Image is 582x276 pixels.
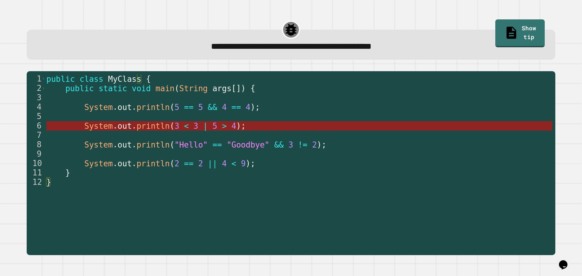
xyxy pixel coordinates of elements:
span: 5 [175,103,179,112]
span: out [118,121,132,131]
span: println [137,121,170,131]
span: 4 [222,103,227,112]
a: Show tip [495,19,545,47]
iframe: chat widget [557,252,576,270]
span: && [208,103,217,112]
span: public [46,75,75,84]
span: "Hello" [175,140,208,149]
span: void [132,84,151,93]
span: 3 [193,121,198,131]
span: < [184,121,189,131]
span: | [203,121,208,131]
span: MyClass [108,75,142,84]
span: 9 [241,159,246,168]
span: out [118,140,132,149]
span: == [184,159,193,168]
span: 3 [175,121,179,131]
span: println [137,103,170,112]
div: 10 [27,159,45,168]
span: out [118,159,132,168]
span: 4 [246,103,251,112]
span: == [212,140,222,149]
span: 4 [232,121,236,131]
span: 2 [312,140,317,149]
span: System [84,159,113,168]
div: 9 [27,149,45,159]
div: 2 [27,84,45,93]
span: out [118,103,132,112]
span: args [212,84,232,93]
span: && [274,140,284,149]
span: 3 [289,140,293,149]
div: 1 [27,74,45,84]
span: System [84,140,113,149]
div: 12 [27,178,45,187]
span: public [65,84,94,93]
div: 11 [27,168,45,178]
span: 2 [198,159,203,168]
span: String [179,84,208,93]
span: || [208,159,217,168]
span: main [156,84,175,93]
span: 5 [212,121,217,131]
span: println [137,140,170,149]
div: 7 [27,131,45,140]
span: < [232,159,236,168]
div: 8 [27,140,45,149]
span: System [84,121,113,131]
span: "Goodbye" [227,140,269,149]
span: 5 [198,103,203,112]
div: 4 [27,102,45,112]
span: System [84,103,113,112]
span: == [232,103,241,112]
span: != [298,140,307,149]
div: 5 [27,112,45,121]
span: println [137,159,170,168]
span: > [222,121,227,131]
span: static [99,84,127,93]
div: 6 [27,121,45,131]
span: 2 [175,159,179,168]
span: == [184,103,193,112]
span: Toggle code folding, rows 1 through 12 [42,74,45,84]
div: 3 [27,93,45,102]
span: class [80,75,103,84]
span: Toggle code folding, rows 2 through 11 [42,84,45,93]
span: 4 [222,159,227,168]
